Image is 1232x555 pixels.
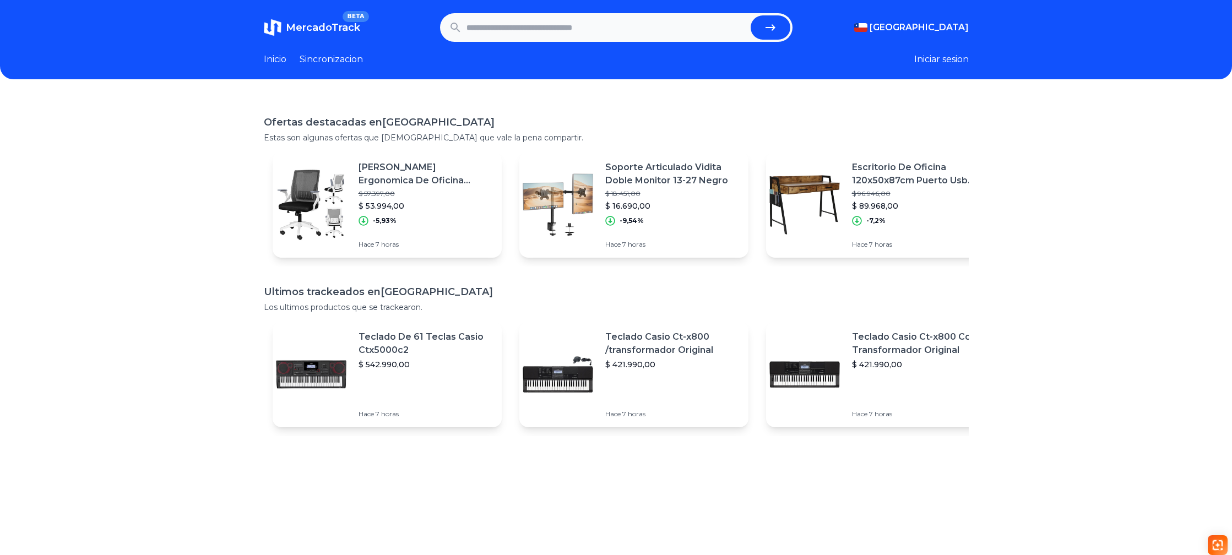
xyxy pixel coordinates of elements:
p: Hace 7 horas [359,410,493,418]
a: Featured imageTeclado Casio Ct-x800 /transformador Original$ 421.990,00Hace 7 horas [519,322,748,427]
p: Teclado De 61 Teclas Casio Ctx5000c2 [359,330,493,357]
p: Hace 7 horas [359,240,493,249]
p: $ 421.990,00 [605,359,740,370]
h1: Ofertas destacadas en [GEOGRAPHIC_DATA] [264,115,969,130]
p: Los ultimos productos que se trackearon. [264,302,969,313]
p: Soporte Articulado Vidita Doble Monitor 13-27 Negro [605,161,740,187]
p: Teclado Casio Ct-x800 /transformador Original [605,330,740,357]
img: Chile [854,23,867,32]
p: $ 89.968,00 [852,200,986,211]
p: Hace 7 horas [852,240,986,249]
p: Escritorio De Oficina 120x50x87cm Puerto Usb Bolsillo Gancho [852,161,986,187]
p: [PERSON_NAME] Ergonomica De Oficina Escritorio Ejecutiva Látex [359,161,493,187]
a: Featured imageSoporte Articulado Vidita Doble Monitor 13-27 Negro$ 18.451,00$ 16.690,00-9,54%Hace... [519,152,748,258]
a: MercadoTrackBETA [264,19,360,36]
a: Featured image[PERSON_NAME] Ergonomica De Oficina Escritorio Ejecutiva Látex$ 57.397,00$ 53.994,0... [273,152,502,258]
p: Teclado Casio Ct-x800 Con Transformador Original [852,330,986,357]
a: Featured imageTeclado De 61 Teclas Casio Ctx5000c2$ 542.990,00Hace 7 horas [273,322,502,427]
p: Hace 7 horas [852,410,986,418]
p: $ 421.990,00 [852,359,986,370]
span: MercadoTrack [286,21,360,34]
img: Featured image [519,166,596,243]
img: MercadoTrack [264,19,281,36]
p: Hace 7 horas [605,240,740,249]
span: BETA [343,11,368,22]
button: [GEOGRAPHIC_DATA] [854,21,969,34]
p: $ 57.397,00 [359,189,493,198]
a: Inicio [264,53,286,66]
p: $ 53.994,00 [359,200,493,211]
p: $ 96.946,00 [852,189,986,198]
p: Estas son algunas ofertas que [DEMOGRAPHIC_DATA] que vale la pena compartir. [264,132,969,143]
p: $ 18.451,00 [605,189,740,198]
img: Featured image [766,336,843,413]
a: Sincronizacion [300,53,363,66]
h1: Ultimos trackeados en [GEOGRAPHIC_DATA] [264,284,969,300]
p: Hace 7 horas [605,410,740,418]
p: -7,2% [866,216,886,225]
img: Featured image [519,336,596,413]
p: $ 542.990,00 [359,359,493,370]
img: Featured image [273,336,350,413]
img: Featured image [766,166,843,243]
img: Featured image [273,166,350,243]
a: Featured imageTeclado Casio Ct-x800 Con Transformador Original$ 421.990,00Hace 7 horas [766,322,995,427]
p: -9,54% [620,216,644,225]
button: Iniciar sesion [914,53,969,66]
span: [GEOGRAPHIC_DATA] [870,21,969,34]
p: $ 16.690,00 [605,200,740,211]
p: -5,93% [373,216,397,225]
a: Featured imageEscritorio De Oficina 120x50x87cm Puerto Usb Bolsillo Gancho$ 96.946,00$ 89.968,00-... [766,152,995,258]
